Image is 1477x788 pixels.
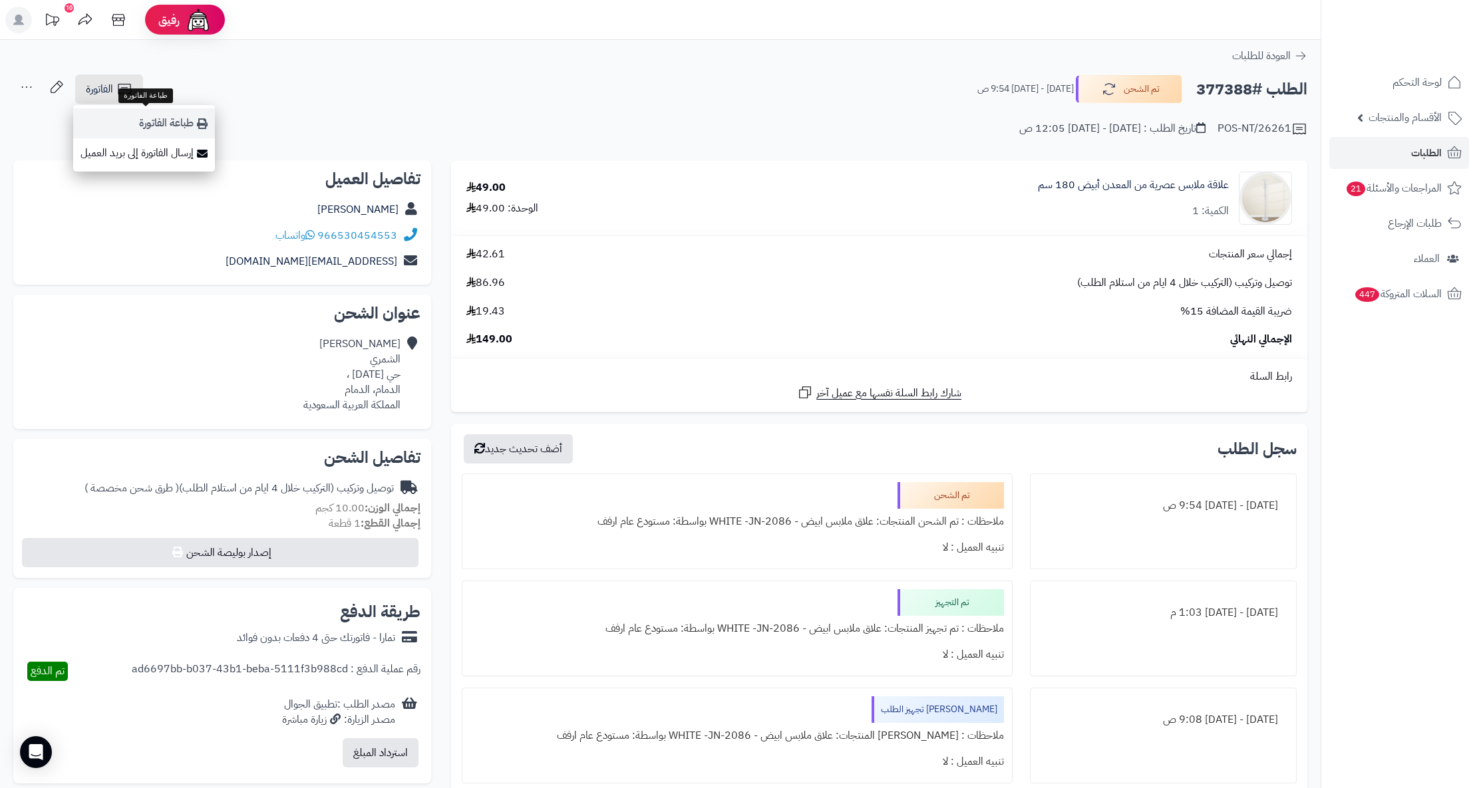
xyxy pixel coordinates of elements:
[1414,249,1440,268] span: العملاء
[73,138,215,168] a: إرسال الفاتورة إلى بريد العميل
[24,171,420,187] h2: تفاصيل العميل
[456,369,1302,384] div: رابط السلة
[464,434,573,463] button: أضف تحديث جديد
[1355,287,1379,302] span: 447
[466,201,538,216] div: الوحدة: 49.00
[1180,304,1292,319] span: ضريبة القيمة المضافة 15%
[118,88,173,103] div: طباعة الفاتورة
[1388,214,1442,233] span: طلبات الإرجاع
[1019,121,1206,136] div: تاريخ الطلب : [DATE] - [DATE] 12:05 ص
[1218,441,1297,457] h3: سجل الطلب
[1369,108,1442,127] span: الأقسام والمنتجات
[282,712,395,727] div: مصدر الزيارة: زيارة مباشرة
[1039,493,1288,519] div: [DATE] - [DATE] 9:54 ص
[1230,332,1292,347] span: الإجمالي النهائي
[1329,172,1469,204] a: المراجعات والأسئلة21
[466,275,505,291] span: 86.96
[1329,207,1469,239] a: طلبات الإرجاع
[185,7,212,33] img: ai-face.png
[329,515,420,531] small: 1 قطعة
[20,736,52,768] div: Open Intercom Messenger
[86,81,113,97] span: الفاتورة
[1411,144,1442,162] span: الطلبات
[340,604,420,620] h2: طريقة الدفع
[1347,182,1365,196] span: 21
[84,480,179,496] span: ( طرق شحن مخصصة )
[1329,243,1469,275] a: العملاء
[24,450,420,465] h2: تفاصيل الشحن
[1038,178,1229,193] a: علاقة ملابس عصرية من المعدن أبيض 180 سم
[282,697,395,727] div: مصدر الطلب :تطبيق الجوال
[470,616,1004,642] div: ملاحظات : تم تجهيز المنتجات: علاق ملابس ابيض - WHITE -JN-2086 بواسطة: مستودع عام ارفف
[1329,66,1469,98] a: لوحة التحكم
[1209,247,1292,262] span: إجمالي سعر المنتجات
[73,108,215,138] a: طباعة الفاتورة
[1039,707,1288,733] div: [DATE] - [DATE] 9:08 ص
[977,82,1074,96] small: [DATE] - [DATE] 9:54 ص
[1239,172,1291,225] img: 1752316796-1-90x90.jpg
[35,7,69,37] a: تحديثات المنصة
[275,227,315,243] a: واتساب
[22,538,418,567] button: إصدار بوليصة الشحن
[1192,203,1229,219] div: الكمية: 1
[317,227,397,243] a: 966530454553
[1393,73,1442,92] span: لوحة التحكم
[466,180,506,196] div: 49.00
[75,74,143,104] a: الفاتورة
[470,723,1004,749] div: ملاحظات : [PERSON_NAME] المنتجات: علاق ملابس ابيض - WHITE -JN-2086 بواسطة: مستودع عام ارفف
[466,332,512,347] span: 149.00
[237,630,395,646] div: تمارا - فاتورتك حتى 4 دفعات بدون فوائد
[317,201,399,217] a: [PERSON_NAME]
[1345,179,1442,197] span: المراجعات والأسئلة
[24,305,420,321] h2: عنوان الشحن
[816,386,961,401] span: شارك رابط السلة نفسها مع عميل آخر
[1076,75,1182,103] button: تم الشحن
[470,535,1004,561] div: تنبيه العميل : لا
[470,509,1004,535] div: ملاحظات : تم الشحن المنتجات: علاق ملابس ابيض - WHITE -JN-2086 بواسطة: مستودع عام ارفف
[361,515,420,531] strong: إجمالي القطع:
[470,642,1004,668] div: تنبيه العميل : لا
[1218,121,1307,137] div: POS-NT/26261
[1354,285,1442,303] span: السلات المتروكة
[1196,76,1307,103] h2: الطلب #377388
[1329,278,1469,310] a: السلات المتروكة447
[898,482,1004,509] div: تم الشحن
[31,663,65,679] span: تم الدفع
[470,749,1004,775] div: تنبيه العميل : لا
[1232,48,1307,64] a: العودة للطلبات
[158,12,180,28] span: رفيق
[315,500,420,516] small: 10.00 كجم
[343,738,418,767] button: استرداد المبلغ
[1039,600,1288,626] div: [DATE] - [DATE] 1:03 م
[898,589,1004,616] div: تم التجهيز
[1329,137,1469,169] a: الطلبات
[65,3,74,13] div: 10
[84,481,394,496] div: توصيل وتركيب (التركيب خلال 4 ايام من استلام الطلب)
[226,253,397,269] a: [EMAIL_ADDRESS][DOMAIN_NAME]
[1232,48,1291,64] span: العودة للطلبات
[872,696,1004,723] div: [PERSON_NAME] تجهيز الطلب
[365,500,420,516] strong: إجمالي الوزن:
[466,247,505,262] span: 42.61
[466,304,505,319] span: 19.43
[132,662,420,681] div: رقم عملية الدفع : ad6697bb-b037-43b1-beba-5111f3b988cd
[797,384,961,401] a: شارك رابط السلة نفسها مع عميل آخر
[1077,275,1292,291] span: توصيل وتركيب (التركيب خلال 4 ايام من استلام الطلب)
[303,336,401,412] div: [PERSON_NAME] الشمري حي [DATE] ، الدمام، الدمام المملكة العربية السعودية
